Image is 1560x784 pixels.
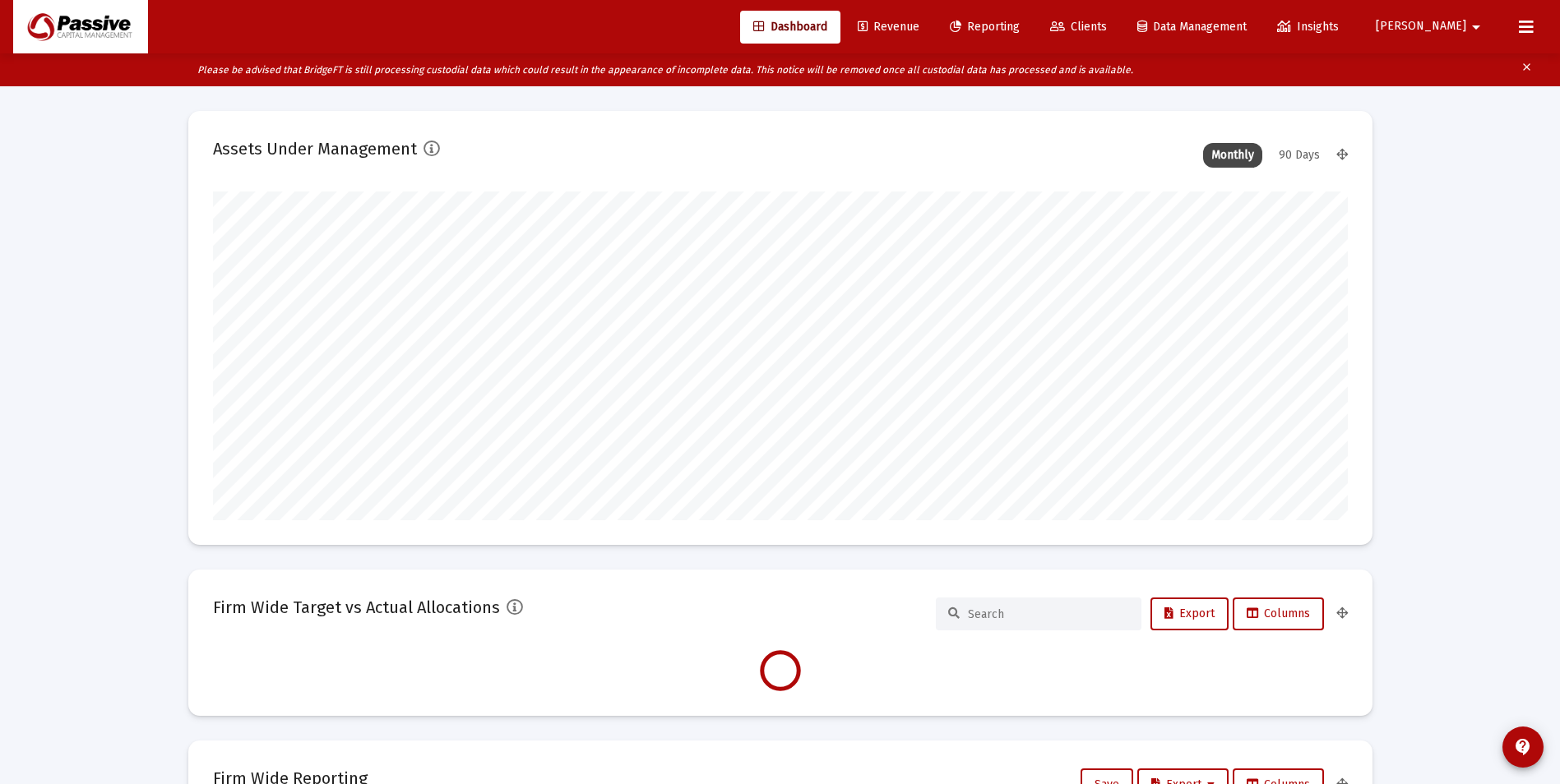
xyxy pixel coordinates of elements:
span: Reporting [950,20,1020,34]
a: Revenue [845,11,933,44]
span: Columns [1247,606,1310,620]
div: Monthly [1203,143,1262,168]
button: [PERSON_NAME] [1356,10,1506,43]
mat-icon: contact_support [1513,737,1533,757]
span: Clients [1050,20,1107,34]
mat-icon: arrow_drop_down [1466,11,1486,44]
button: Columns [1233,597,1324,630]
div: 90 Days [1271,143,1328,168]
span: Data Management [1137,20,1247,34]
h2: Firm Wide Target vs Actual Allocations [213,594,500,620]
span: Revenue [858,20,919,34]
span: Export [1164,606,1215,620]
h2: Assets Under Management [213,136,417,162]
img: Dashboard [25,11,136,44]
span: Insights [1277,20,1339,34]
a: Insights [1264,11,1352,44]
a: Clients [1037,11,1120,44]
mat-icon: clear [1521,58,1533,82]
a: Dashboard [740,11,840,44]
a: Data Management [1124,11,1260,44]
a: Reporting [937,11,1033,44]
span: [PERSON_NAME] [1376,20,1466,34]
input: Search [968,607,1129,621]
button: Export [1150,597,1229,630]
i: Please be advised that BridgeFT is still processing custodial data which could result in the appe... [197,64,1133,76]
span: Dashboard [753,20,827,34]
